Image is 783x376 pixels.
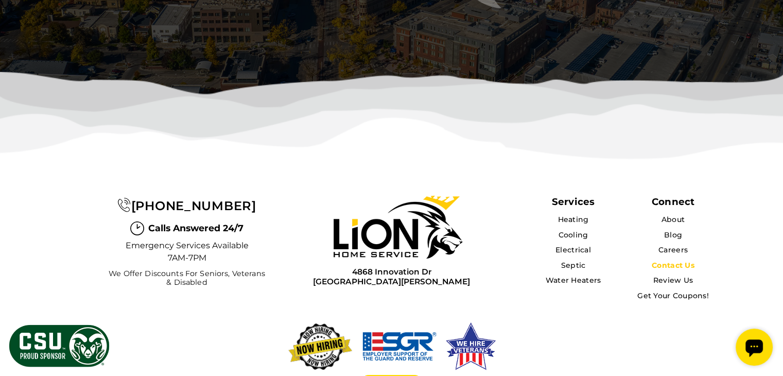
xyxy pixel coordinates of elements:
[555,245,591,254] a: Electrical
[117,198,256,213] a: [PHONE_NUMBER]
[546,276,601,285] a: Water Heaters
[637,291,709,300] a: Get Your Coupons!
[552,196,595,208] span: Services
[361,321,438,372] img: We hire veterans
[286,321,355,372] img: now-hiring
[106,269,268,287] span: We Offer Discounts for Seniors, Veterans & Disabled
[313,267,470,277] span: 4868 Innovation Dr
[4,4,41,41] div: Open chat widget
[664,230,682,240] a: Blog
[8,323,111,368] img: CSU Sponsor Badge
[444,321,497,372] img: We hire veterans
[652,261,694,270] a: Contact Us
[561,261,586,270] a: Septic
[125,240,249,264] span: Emergency Services Available 7AM-7PM
[131,198,256,213] span: [PHONE_NUMBER]
[653,276,693,285] a: Review Us
[558,215,588,224] a: Heating
[148,221,243,235] span: Calls Answered 24/7
[558,230,588,240] a: Cooling
[313,267,470,287] a: 4868 Innovation Dr[GEOGRAPHIC_DATA][PERSON_NAME]
[662,215,685,224] a: About
[658,245,688,254] a: Careers
[652,196,694,208] div: Connect
[313,277,470,286] span: [GEOGRAPHIC_DATA][PERSON_NAME]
